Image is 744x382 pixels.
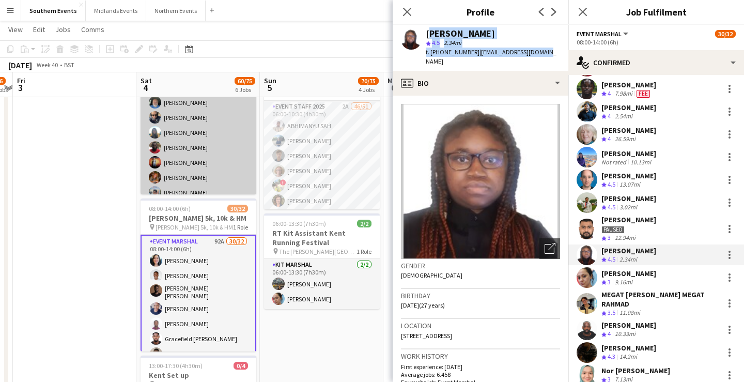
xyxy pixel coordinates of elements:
span: 1 Role [233,223,248,231]
span: 30/32 [227,205,248,212]
span: The [PERSON_NAME][GEOGRAPHIC_DATA] [279,248,357,255]
span: 5 [262,82,276,94]
h3: Location [401,321,560,330]
app-card-role: Kit Marshal2/206:00-13:30 (7h30m)[PERSON_NAME][PERSON_NAME] [264,259,380,309]
p: Average jobs: 6.458 [401,371,560,378]
div: [DATE] [8,60,32,70]
a: View [4,23,27,36]
div: 7.98mi [613,89,634,98]
div: Not rated [601,158,628,166]
span: Sun [264,76,276,85]
a: Comms [77,23,109,36]
span: Jobs [55,25,71,34]
span: 4.5 [432,39,440,47]
div: 12.94mi [613,234,638,242]
div: 2.34mi [617,255,639,264]
div: [PERSON_NAME] [601,269,656,278]
span: 2/2 [357,220,371,227]
span: Event Marshal [577,30,622,38]
div: [PERSON_NAME] [601,103,656,112]
div: [PERSON_NAME] [601,343,656,353]
div: 6 Jobs [235,86,255,94]
span: [DEMOGRAPHIC_DATA] [401,271,462,279]
div: 11.08mi [617,309,642,317]
div: 08:00-14:00 (6h) [577,38,736,46]
span: 70/75 [358,77,379,85]
span: 4 [608,135,611,143]
h3: Birthday [401,291,560,300]
div: Paused [601,226,625,234]
span: 06:00-13:30 (7h30m) [272,220,326,227]
h3: Job Fulfilment [568,5,744,19]
span: [STREET_ADDRESS] [401,332,452,340]
div: 13.07mi [617,180,642,189]
span: View [8,25,23,34]
div: [PERSON_NAME] [601,215,656,224]
button: Northern Events [146,1,206,21]
div: [PERSON_NAME] [601,171,656,180]
span: 0/4 [234,362,248,370]
span: ! [280,179,286,186]
span: [PERSON_NAME] 5k, 10k & HM [156,223,233,231]
p: First experience: [DATE] [401,363,560,371]
span: Edit [33,25,45,34]
div: Nor [PERSON_NAME] [601,366,670,375]
h3: RT Kit Assistant Kent Running Festival [264,228,380,247]
span: 60/75 [235,77,255,85]
span: 4.3 [608,353,615,360]
h3: Profile [393,5,568,19]
span: 4 [608,112,611,120]
span: 3.5 [608,309,615,316]
div: Crew has different fees then in role [634,89,652,98]
span: 3 [608,278,611,286]
div: [PERSON_NAME] [601,320,656,330]
span: 4 [139,82,152,94]
span: 1 Role [357,248,371,255]
app-job-card: 08:00-14:00 (6h)30/32[PERSON_NAME] 5k, 10k & HM [PERSON_NAME] 5k, 10k & HM1 RoleEvent Marshal92A3... [141,198,256,352]
div: 2.54mi [613,112,634,121]
span: 4 [608,89,611,97]
span: 30/32 [715,30,736,38]
span: Mon [388,76,401,85]
span: 4.5 [608,180,615,188]
span: 4.5 [608,255,615,263]
span: Comms [81,25,104,34]
a: Edit [29,23,49,36]
button: Southern Events [21,1,86,21]
h3: Gender [401,261,560,270]
div: Confirmed [568,50,744,75]
div: [PERSON_NAME] [601,246,656,255]
div: 9.16mi [613,278,634,287]
app-job-card: 08:00-15:00 (7h)15/15Corporate - Slow (Horses) 5k [GEOGRAPHIC_DATA], [GEOGRAPHIC_DATA]1 RoleEvent... [141,41,256,194]
span: [DATE] (27 years) [401,301,445,309]
span: 13:00-17:30 (4h30m) [149,362,203,370]
span: Sat [141,76,152,85]
img: Crew avatar or photo [401,104,560,259]
h3: [PERSON_NAME] 5k, 10k & HM [141,213,256,223]
span: 3 [608,234,611,241]
app-job-card: 06:00-13:30 (7h30m)2/2RT Kit Assistant Kent Running Festival The [PERSON_NAME][GEOGRAPHIC_DATA]1 ... [264,213,380,309]
div: [PERSON_NAME] [601,126,656,135]
span: t. [PHONE_NUMBER] [426,48,479,56]
app-job-card: Updated06:00-10:30 (4h30m)46/51Guildford 10k [GEOGRAPHIC_DATA]1 RoleEvent Staff 20252A46/5106:00-... [264,56,380,209]
div: 10.33mi [613,330,638,339]
div: 10.13mi [628,158,653,166]
span: 08:00-14:00 (6h) [149,205,191,212]
div: Bio [393,71,568,96]
div: [PERSON_NAME] [601,149,656,158]
div: MEGAT [PERSON_NAME] MEGAT RAHMAD [601,290,719,309]
div: [PERSON_NAME] [601,80,656,89]
span: 2.34mi [442,39,463,47]
span: Fri [17,76,25,85]
span: 3 [16,82,25,94]
div: [PERSON_NAME] [601,194,656,203]
div: 4 Jobs [359,86,378,94]
span: 4.5 [608,203,615,211]
button: Midlands Events [86,1,146,21]
span: 6 [386,82,401,94]
h3: Work history [401,352,560,361]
